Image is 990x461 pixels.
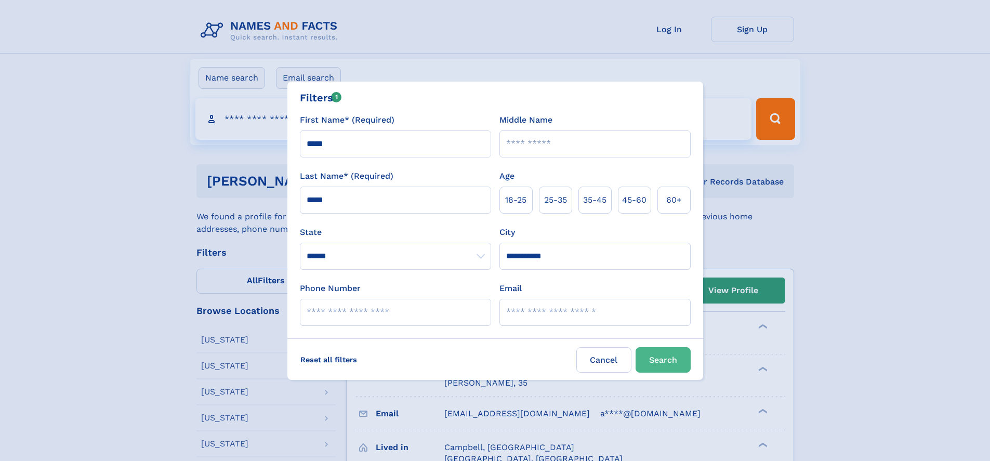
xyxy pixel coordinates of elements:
[576,347,631,373] label: Cancel
[300,114,394,126] label: First Name* (Required)
[636,347,691,373] button: Search
[583,194,606,206] span: 35‑45
[499,282,522,295] label: Email
[300,170,393,182] label: Last Name* (Required)
[300,282,361,295] label: Phone Number
[544,194,567,206] span: 25‑35
[499,170,514,182] label: Age
[499,114,552,126] label: Middle Name
[499,226,515,239] label: City
[622,194,646,206] span: 45‑60
[300,226,491,239] label: State
[666,194,682,206] span: 60+
[300,90,342,106] div: Filters
[505,194,526,206] span: 18‑25
[294,347,364,372] label: Reset all filters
